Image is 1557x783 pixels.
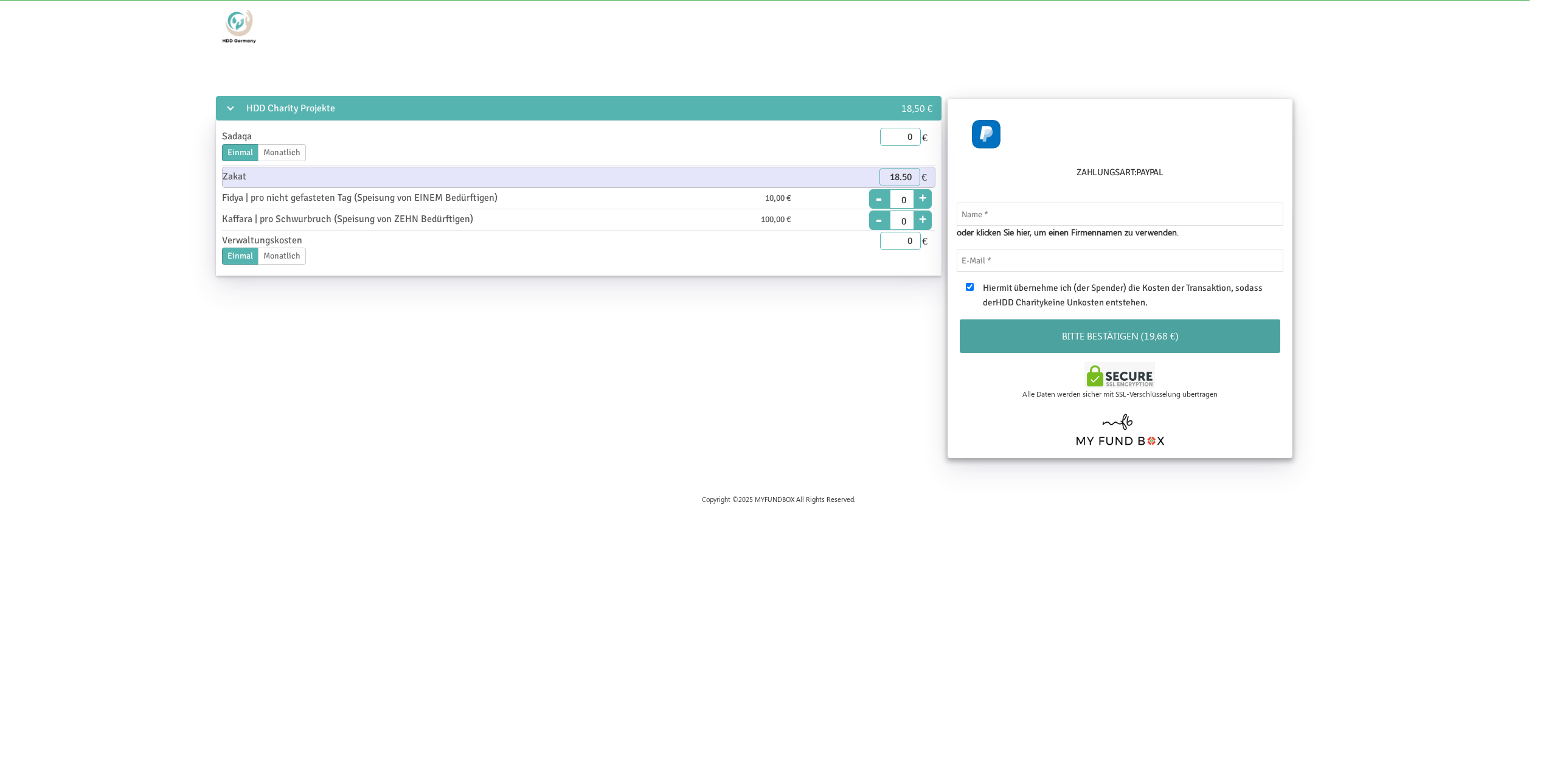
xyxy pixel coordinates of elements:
img: PayPal [972,120,1000,148]
span: 100,00 € [761,213,791,226]
span: 18,50 € [901,102,932,114]
span: € [921,128,929,146]
button: + [913,187,931,204]
input: Name * [957,203,1284,226]
label: PayPal [1136,165,1163,179]
span: HDD Charity [996,297,1044,308]
button: - [864,203,882,220]
button: - [864,182,882,199]
div: Sadaqa [219,129,606,144]
h6: Zahlungsart: [960,165,1281,184]
span: 10,00 € [765,192,791,205]
label: Einmal [222,144,258,161]
div: Zakat [220,169,606,184]
span: oder klicken Sie hier, um einen Firmennamen zu verwenden. [957,226,1179,239]
div: Kaffara | pro Schwurbruch (Speisung von ZEHN Bedürftigen) [219,212,606,227]
label: Einmal [222,248,258,265]
span: Hiermit übernehme ich (der Spender) die Kosten der Transaktion, sodass der keine Unkosten entstehen. [983,282,1263,308]
button: Bitte bestätigen (19,68 €) [960,319,1281,353]
input: E-Mail * [957,249,1284,272]
div: Alle Daten werden sicher mit SSL-Verschlüsselung übertragen [960,388,1281,399]
span: € [920,168,928,186]
span: Copyright © 2025 MYFUNDBOX All Rights Reserved. [702,495,855,504]
label: Monatlich [258,248,306,265]
button: + [913,209,931,226]
div: Fidya | pro nicht gefasteten Tag (Speisung von EINEM Bedürftigen) [219,190,606,206]
div: Verwaltungskosten [219,233,606,248]
div: HDD Charity Projekte [216,96,864,120]
label: Monatlich [258,144,306,161]
span: € [921,232,929,250]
